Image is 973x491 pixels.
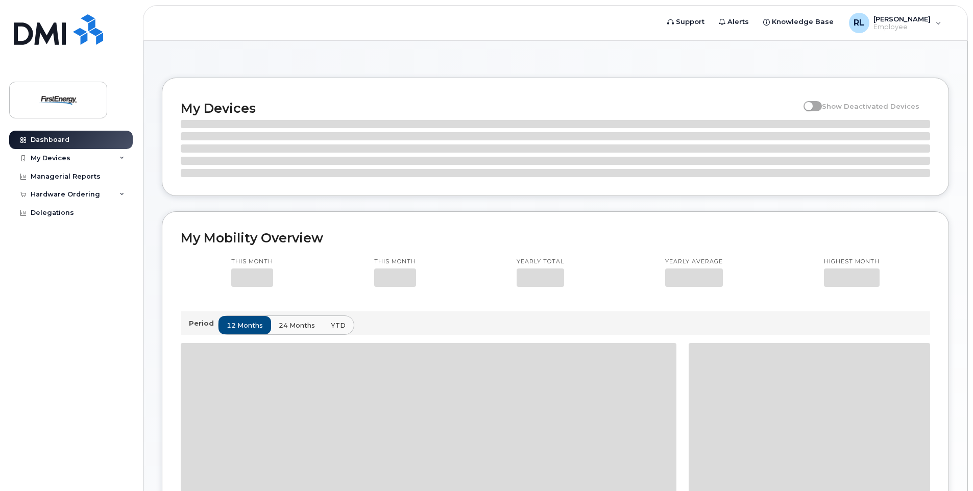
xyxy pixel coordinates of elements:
[181,101,798,116] h2: My Devices
[822,102,919,110] span: Show Deactivated Devices
[517,258,564,266] p: Yearly total
[374,258,416,266] p: This month
[665,258,723,266] p: Yearly average
[824,258,880,266] p: Highest month
[279,321,315,330] span: 24 months
[331,321,346,330] span: YTD
[189,318,218,328] p: Period
[804,96,812,105] input: Show Deactivated Devices
[181,230,930,245] h2: My Mobility Overview
[231,258,273,266] p: This month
